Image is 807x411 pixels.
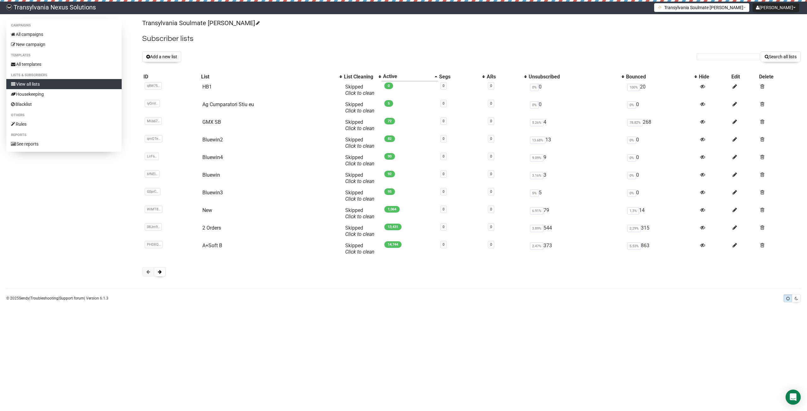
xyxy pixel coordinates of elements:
[200,72,342,81] th: List: No sort applied, activate to apply an ascending sort
[384,118,395,124] span: 72
[530,172,543,179] span: 3.16%
[145,100,160,107] span: iyQnV..
[438,72,485,81] th: Segs: No sort applied, activate to apply an ascending sort
[625,117,698,134] td: 268
[345,172,374,184] span: Skipped
[527,240,625,258] td: 373
[142,72,200,81] th: ID: No sort applied, sorting is disabled
[527,117,625,134] td: 4
[527,81,625,99] td: 0
[345,90,374,96] a: Click to clean
[202,154,223,160] a: Bluewin4
[490,101,492,106] a: 0
[761,51,801,62] button: Search all lists
[345,214,374,220] a: Click to clean
[6,39,122,49] a: New campaign
[59,296,84,300] a: Support forum
[625,81,698,99] td: 20
[627,225,641,232] span: 2.29%
[142,33,801,44] h2: Subscriber lists
[202,101,254,107] a: Ag Cumparatori Stiu eu
[487,74,521,80] div: ARs
[625,187,698,205] td: 0
[625,134,698,152] td: 0
[345,137,374,149] span: Skipped
[345,119,374,131] span: Skipped
[627,84,640,91] span: 100%
[202,119,221,125] a: GMX SB
[527,205,625,222] td: 79
[530,225,543,232] span: 3.89%
[345,101,374,114] span: Skipped
[443,243,444,247] a: 0
[6,29,122,39] a: All campaigns
[625,240,698,258] td: 863
[6,89,122,99] a: Housekeeping
[384,83,393,89] span: 0
[145,188,160,195] span: G0prC..
[345,231,374,237] a: Click to clean
[6,52,122,59] li: Templates
[202,172,220,178] a: Bluewin
[627,207,639,214] span: 1.3%
[6,295,108,302] p: © 2025 | | | Version 6.1.3
[530,84,539,91] span: 0%
[490,225,492,229] a: 0
[142,19,259,27] a: Transylvania Soulmate [PERSON_NAME]
[527,72,625,81] th: Unsubscribed: No sort applied, activate to apply an ascending sort
[6,119,122,129] a: Rules
[627,137,636,144] span: 0%
[625,72,698,81] th: Bounced: No sort applied, activate to apply an ascending sort
[530,243,543,250] span: 2.47%
[485,72,527,81] th: ARs: No sort applied, activate to apply an ascending sort
[627,172,636,179] span: 0%
[490,84,492,88] a: 0
[345,125,374,131] a: Click to clean
[731,74,757,80] div: Edit
[384,135,395,142] span: 82
[145,117,162,125] span: MUx67..
[6,111,122,119] li: Others
[443,137,444,141] a: 0
[345,225,374,237] span: Skipped
[627,190,636,197] span: 0%
[699,74,729,80] div: Hide
[490,207,492,211] a: 0
[530,101,539,109] span: 0%
[698,72,730,81] th: Hide: No sort applied, sorting is disabled
[530,137,545,144] span: 13.68%
[30,296,58,300] a: Troubleshooting
[625,205,698,222] td: 14
[6,79,122,89] a: View all lists
[527,99,625,117] td: 0
[383,73,432,80] div: Active
[6,139,122,149] a: See reports
[530,190,539,197] span: 5%
[145,153,159,160] span: LirF6..
[384,206,400,213] span: 1,064
[142,51,181,62] button: Add a new list
[527,152,625,169] td: 9
[6,22,122,29] li: Campaigns
[202,207,212,213] a: New
[201,74,336,80] div: List
[202,243,222,248] a: A+Soft B
[443,190,444,194] a: 0
[530,207,543,214] span: 6.91%
[490,243,492,247] a: 0
[384,100,393,107] span: 5
[490,137,492,141] a: 0
[758,72,801,81] th: Delete: No sort applied, sorting is disabled
[527,187,625,205] td: 5
[443,154,444,158] a: 0
[530,119,543,126] span: 5.26%
[345,161,374,167] a: Click to clean
[627,101,636,109] span: 0%
[202,84,212,90] a: HB1
[384,224,402,230] span: 13,431
[529,74,618,80] div: Unsubscribed
[6,131,122,139] li: Reports
[343,72,382,81] th: List Cleaning: No sort applied, activate to apply an ascending sort
[202,190,223,196] a: Bluewin3
[625,152,698,169] td: 0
